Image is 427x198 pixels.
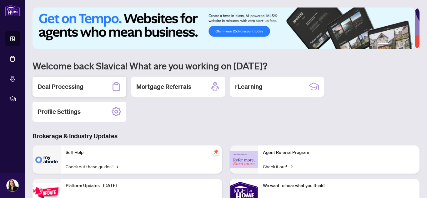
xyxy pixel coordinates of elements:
h2: Mortgage Referrals [136,82,191,91]
button: 1 [378,43,388,45]
img: Profile Icon [7,180,18,191]
p: Self-Help [66,149,217,156]
h2: rLearning [235,82,263,91]
button: 3 [396,43,398,45]
button: Open asap [402,176,421,195]
button: 2 [391,43,393,45]
h3: Brokerage & Industry Updates [33,132,419,140]
button: 5 [406,43,408,45]
p: Agent Referral Program [263,149,414,156]
img: logo [5,5,20,16]
h2: Profile Settings [38,107,81,116]
span: → [289,163,293,170]
h1: Welcome back Slavica! What are you working on [DATE]? [33,60,419,72]
img: Agent Referral Program [230,151,258,168]
h2: Deal Processing [38,82,83,91]
p: Platform Updates - [DATE] [66,182,217,189]
p: We want to hear what you think! [263,182,414,189]
a: Check it out!→ [263,163,293,170]
span: pushpin [212,148,220,155]
img: Self-Help [33,145,61,174]
a: Check out these guides!→ [66,163,118,170]
button: 4 [401,43,403,45]
button: 6 [411,43,413,45]
img: Slide 0 [33,8,415,49]
span: → [115,163,118,170]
